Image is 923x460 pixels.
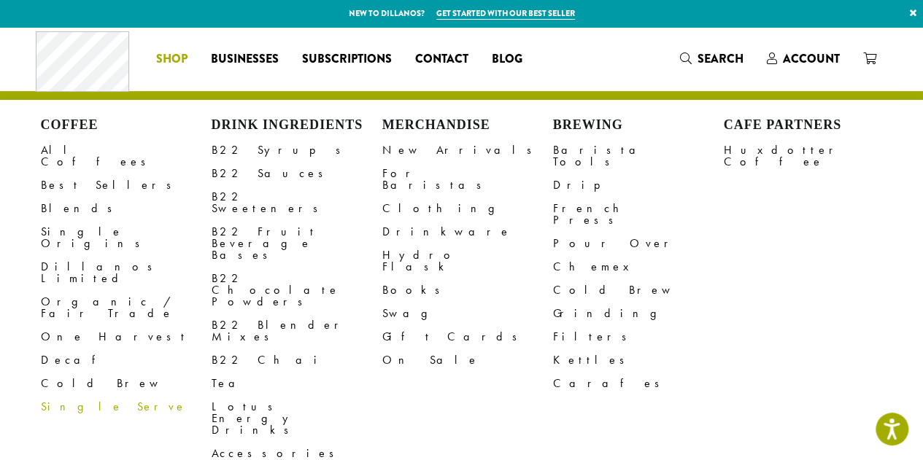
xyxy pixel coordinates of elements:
a: Single Serve [41,395,212,418]
a: Huxdotter Coffee [724,139,895,174]
a: Carafes [553,372,724,395]
a: Organic / Fair Trade [41,290,212,325]
span: Subscriptions [302,50,392,69]
a: Drinkware [382,220,553,243]
h4: Drink Ingredients [212,117,382,133]
a: B22 Blender Mixes [212,313,382,348]
a: Barista Tools [553,139,724,174]
a: New Arrivals [382,139,553,162]
a: Shop [144,47,199,71]
span: Shop [156,50,188,69]
a: Decaf [41,348,212,372]
a: Cold Brew [41,372,212,395]
a: One Harvest [41,325,212,348]
a: On Sale [382,348,553,372]
span: Contact [415,50,468,69]
a: French Press [553,197,724,232]
span: Search [698,50,744,67]
a: Filters [553,325,724,348]
a: All Coffees [41,139,212,174]
a: B22 Chocolate Powders [212,267,382,313]
a: Hydro Flask [382,243,553,278]
a: B22 Sauces [212,162,382,185]
a: Best Sellers [41,174,212,197]
a: B22 Chai [212,348,382,372]
h4: Merchandise [382,117,553,133]
a: Get started with our best seller [436,7,575,20]
a: B22 Fruit Beverage Bases [212,220,382,267]
a: B22 Syrups [212,139,382,162]
a: Blends [41,197,212,220]
a: Single Origins [41,220,212,255]
a: Drip [553,174,724,197]
h4: Cafe Partners [724,117,895,133]
a: Kettles [553,348,724,372]
span: Account [783,50,840,67]
a: Gift Cards [382,325,553,348]
a: Pour Over [553,232,724,255]
a: Lotus Energy Drinks [212,395,382,442]
a: Books [382,278,553,302]
a: Tea [212,372,382,395]
a: Grinding [553,302,724,325]
a: Clothing [382,197,553,220]
span: Blog [492,50,522,69]
a: Dillanos Limited [41,255,212,290]
a: Search [668,47,755,71]
a: For Baristas [382,162,553,197]
h4: Brewing [553,117,724,133]
a: Swag [382,302,553,325]
span: Businesses [211,50,279,69]
a: Cold Brew [553,278,724,302]
a: Chemex [553,255,724,278]
a: B22 Sweeteners [212,185,382,220]
h4: Coffee [41,117,212,133]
